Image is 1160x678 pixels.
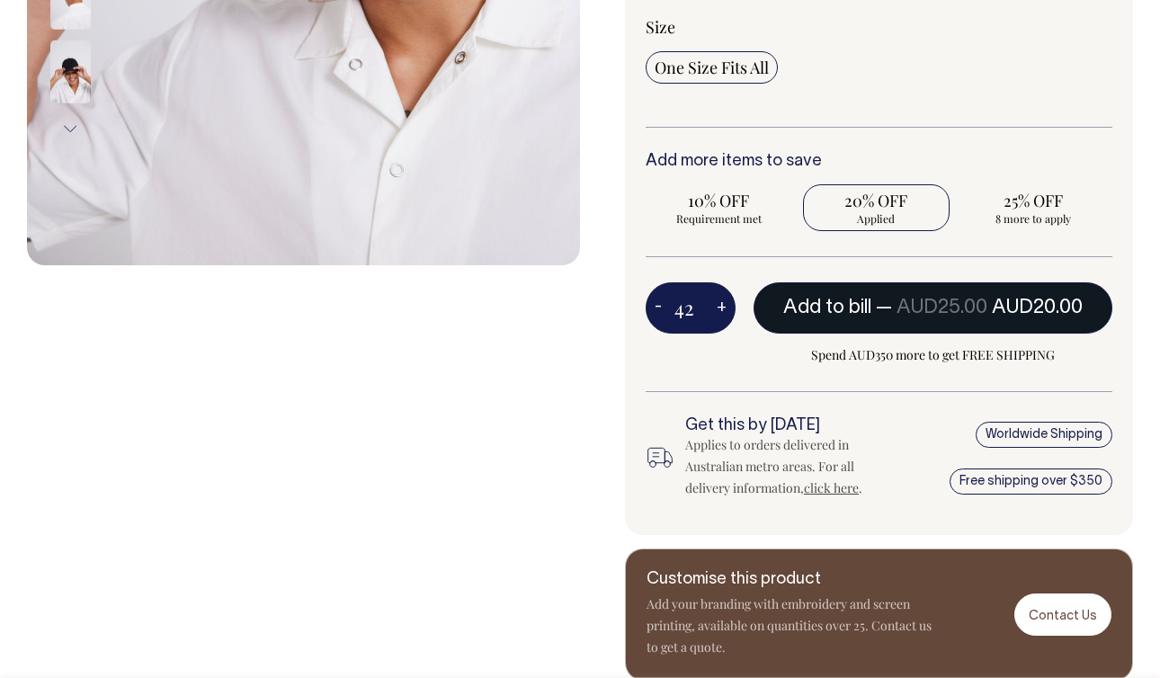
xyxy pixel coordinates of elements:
[969,211,1098,226] span: 8 more to apply
[646,153,1112,171] h6: Add more items to save
[646,16,1112,38] div: Size
[1014,593,1111,636] a: Contact Us
[57,109,84,149] button: Next
[685,434,899,499] div: Applies to orders delivered in Australian metro areas. For all delivery information, .
[647,571,934,589] h6: Customise this product
[754,344,1112,366] span: Spend AUD350 more to get FREE SHIPPING
[897,299,987,317] span: AUD25.00
[960,184,1107,231] input: 25% OFF 8 more to apply
[685,417,899,435] h6: Get this by [DATE]
[50,40,91,103] img: black
[655,211,783,226] span: Requirement met
[655,190,783,211] span: 10% OFF
[812,190,941,211] span: 20% OFF
[876,299,1083,317] span: —
[646,51,778,84] input: One Size Fits All
[754,282,1112,333] button: Add to bill —AUD25.00AUD20.00
[646,184,792,231] input: 10% OFF Requirement met
[803,184,950,231] input: 20% OFF Applied
[992,299,1083,317] span: AUD20.00
[646,290,671,326] button: -
[969,190,1098,211] span: 25% OFF
[708,290,736,326] button: +
[812,211,941,226] span: Applied
[783,299,871,317] span: Add to bill
[804,479,859,496] a: click here
[655,57,769,78] span: One Size Fits All
[647,593,934,658] p: Add your branding with embroidery and screen printing, available on quantities over 25. Contact u...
